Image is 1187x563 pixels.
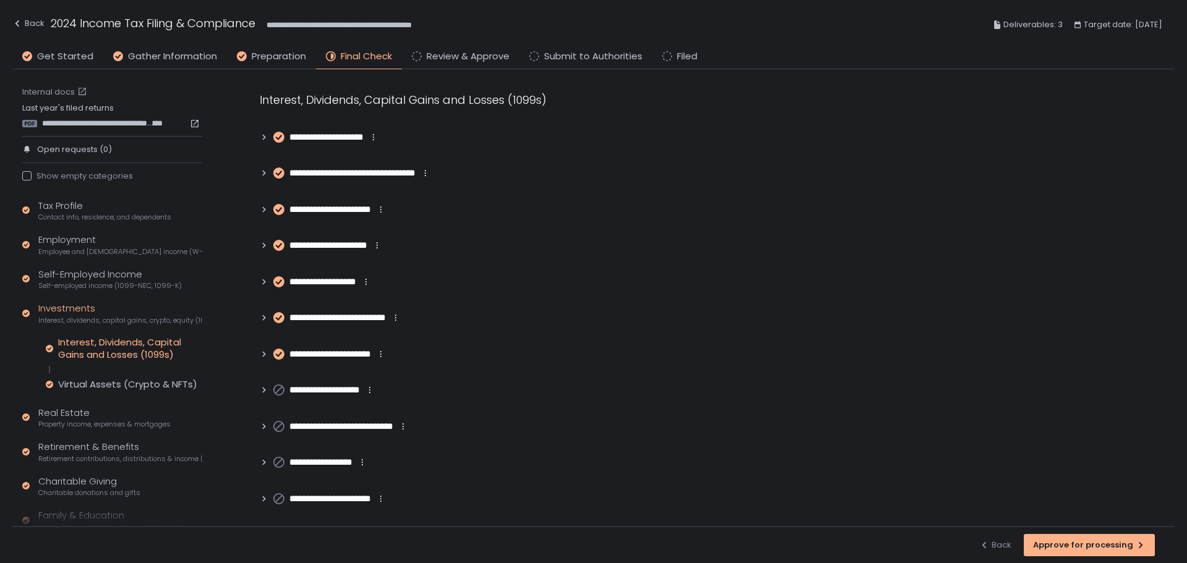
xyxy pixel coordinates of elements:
[38,509,196,532] div: Family & Education
[58,336,202,361] div: Interest, Dividends, Capital Gains and Losses (1099s)
[677,49,697,64] span: Filed
[38,475,140,498] div: Charitable Giving
[1003,17,1063,32] span: Deliverables: 3
[1024,534,1155,556] button: Approve for processing
[38,247,202,256] span: Employee and [DEMOGRAPHIC_DATA] income (W-2s)
[38,316,202,325] span: Interest, dividends, capital gains, crypto, equity (1099s, K-1s)
[979,534,1011,556] button: Back
[1033,540,1146,551] div: Approve for processing
[38,213,171,222] span: Contact info, residence, and dependents
[1084,17,1162,32] span: Target date: [DATE]
[38,199,171,222] div: Tax Profile
[260,91,853,108] div: Interest, Dividends, Capital Gains and Losses (1099s)
[38,233,202,256] div: Employment
[341,49,392,64] span: Final Check
[427,49,509,64] span: Review & Approve
[128,49,217,64] span: Gather Information
[38,406,171,430] div: Real Estate
[38,302,202,325] div: Investments
[38,454,202,464] span: Retirement contributions, distributions & income (1099-R, 5498)
[38,420,171,429] span: Property income, expenses & mortgages
[38,440,202,464] div: Retirement & Benefits
[38,523,196,532] span: Tuition & loans, childcare, household, 529 plans
[252,49,306,64] span: Preparation
[38,281,182,290] span: Self-employed income (1099-NEC, 1099-K)
[38,268,182,291] div: Self-Employed Income
[12,15,45,35] button: Back
[979,540,1011,551] div: Back
[38,488,140,497] span: Charitable donations and gifts
[51,15,255,32] h1: 2024 Income Tax Filing & Compliance
[544,49,642,64] span: Submit to Authorities
[22,87,90,98] a: Internal docs
[22,103,202,129] div: Last year's filed returns
[58,378,197,391] div: Virtual Assets (Crypto & NFTs)
[37,49,93,64] span: Get Started
[37,144,112,155] span: Open requests (0)
[12,16,45,31] div: Back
